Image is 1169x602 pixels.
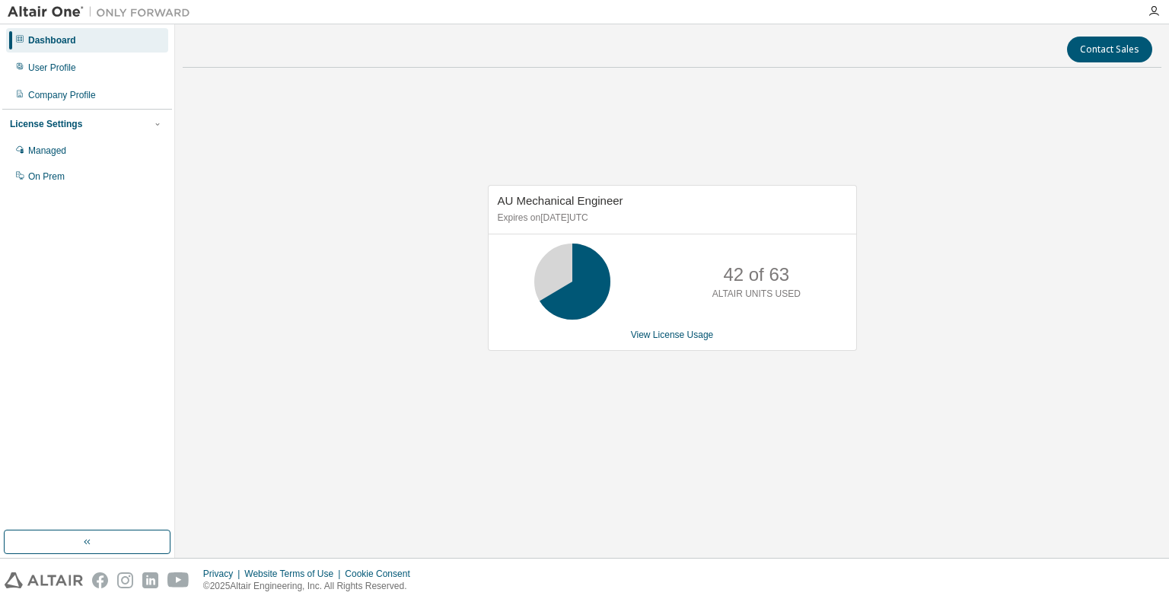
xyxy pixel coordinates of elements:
p: Expires on [DATE] UTC [498,212,843,225]
p: ALTAIR UNITS USED [712,288,801,301]
div: Cookie Consent [345,568,419,580]
img: Altair One [8,5,198,20]
div: Dashboard [28,34,76,46]
button: Contact Sales [1067,37,1152,62]
div: Managed [28,145,66,157]
img: facebook.svg [92,572,108,588]
div: Privacy [203,568,244,580]
img: linkedin.svg [142,572,158,588]
div: User Profile [28,62,76,74]
div: On Prem [28,170,65,183]
img: altair_logo.svg [5,572,83,588]
a: View License Usage [631,330,714,340]
div: Website Terms of Use [244,568,345,580]
img: instagram.svg [117,572,133,588]
div: Company Profile [28,89,96,101]
p: 42 of 63 [723,262,789,288]
div: License Settings [10,118,82,130]
p: © 2025 Altair Engineering, Inc. All Rights Reserved. [203,580,419,593]
img: youtube.svg [167,572,190,588]
span: AU Mechanical Engineer [498,194,623,207]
